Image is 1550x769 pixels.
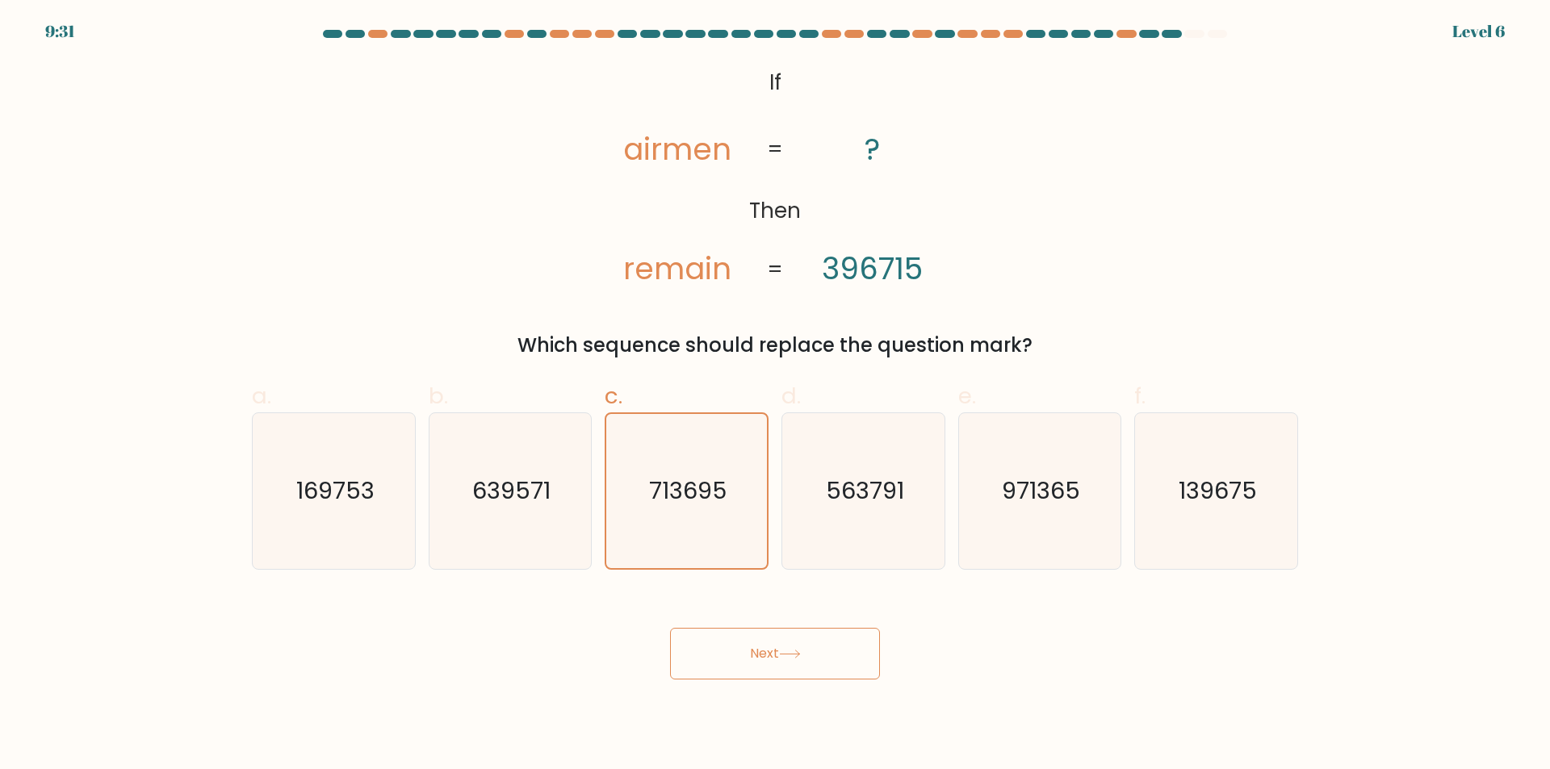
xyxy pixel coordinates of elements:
[650,474,727,507] text: 713695
[429,380,448,412] span: b.
[1452,19,1505,44] div: Level 6
[769,68,781,97] tspan: If
[670,628,880,679] button: Next
[45,19,75,44] div: 9:31
[767,255,783,284] tspan: =
[781,380,801,412] span: d.
[1179,475,1257,508] text: 139675
[826,475,904,508] text: 563791
[605,380,622,412] span: c.
[623,248,731,290] tspan: remain
[865,128,880,170] tspan: ?
[262,331,1288,360] div: Which sequence should replace the question mark?
[1134,380,1146,412] span: f.
[623,128,731,170] tspan: airmen
[588,61,962,292] svg: @import url('[URL][DOMAIN_NAME]);
[296,475,375,508] text: 169753
[822,248,923,290] tspan: 396715
[767,136,783,165] tspan: =
[252,380,271,412] span: a.
[1002,475,1080,508] text: 971365
[472,475,551,508] text: 639571
[749,196,801,225] tspan: Then
[958,380,976,412] span: e.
